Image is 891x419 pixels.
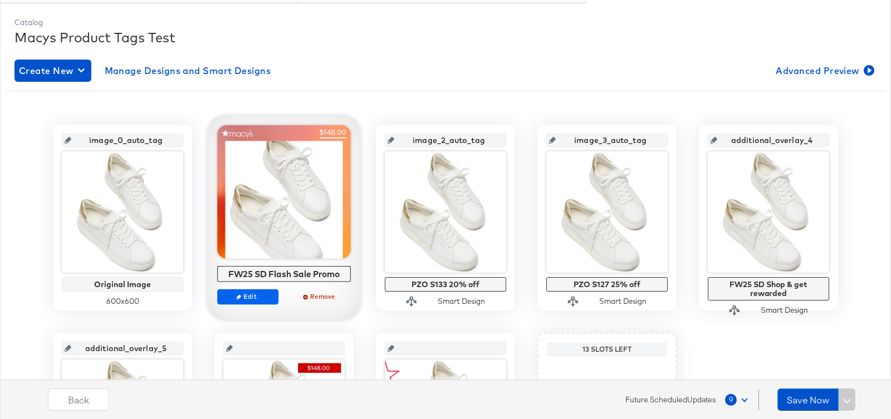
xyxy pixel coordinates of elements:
div: PZO S133 20% off [388,280,503,289]
div: Original Image [65,280,180,289]
button: Save Now [777,388,839,411]
div: PZO S127 25% off [549,280,665,289]
div: Smart Design [599,296,647,307]
div: Macys Product Tags Test [14,28,877,47]
span: Remove [295,292,346,300]
button: Manage Designs and Smart Designs [100,60,276,82]
div: 600 x 600 [62,296,183,307]
button: Remove [290,289,351,304]
span: 9 [725,394,737,406]
button: Back [48,388,109,411]
span: Create New [19,63,87,78]
button: 9 [724,390,753,410]
span: Advanced Preview [776,63,872,78]
div: Catalog [14,17,877,28]
span: Future Scheduled Updates [625,395,716,405]
button: Create New [14,60,91,82]
div: Smart Design [761,305,808,316]
div: Smart Design [438,296,485,307]
span: Edit [222,292,273,300]
button: Edit [217,289,278,304]
div: 13 Slots Left [550,345,664,354]
div: FW25 SD Shop & get rewarded [711,280,826,298]
button: Advanced Preview [771,60,877,82]
span: Manage Designs and Smart Designs [105,63,271,78]
div: FW25 SD Flash Sale Promo [221,269,348,279]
